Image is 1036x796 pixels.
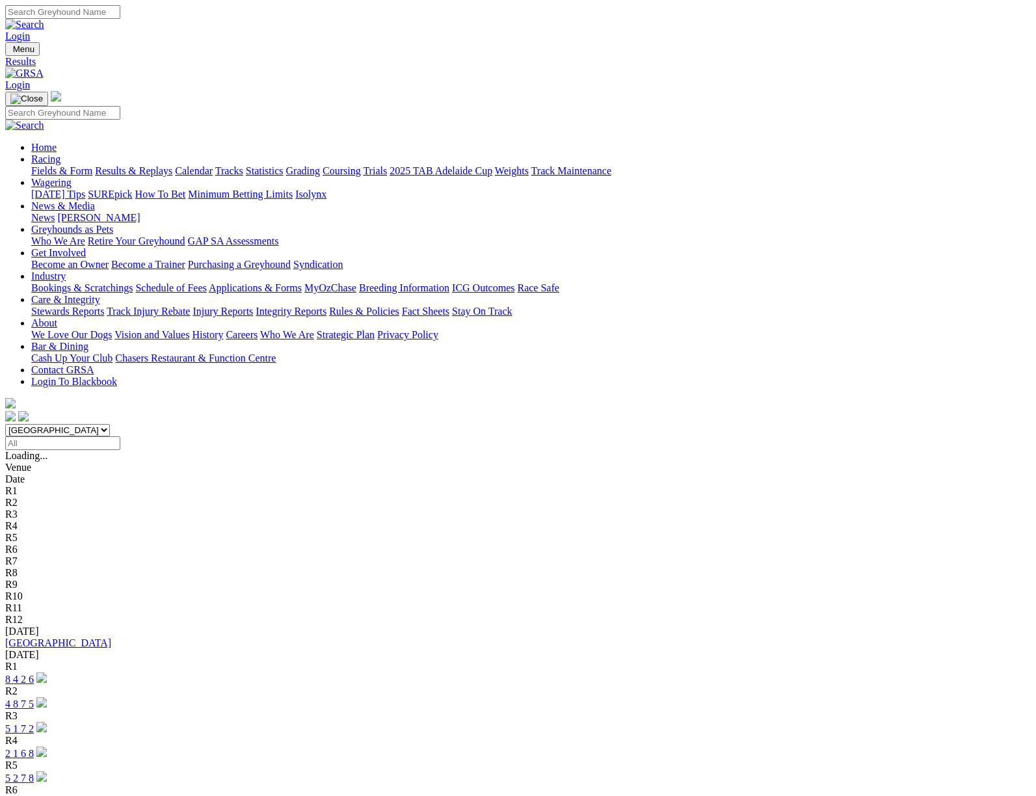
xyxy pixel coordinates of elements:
a: 2025 TAB Adelaide Cup [390,165,492,176]
a: 5 1 7 2 [5,723,34,734]
a: GAP SA Assessments [188,235,279,246]
a: 5 2 7 8 [5,773,34,784]
a: [GEOGRAPHIC_DATA] [5,637,111,648]
img: play-circle.svg [36,771,47,782]
a: News & Media [31,200,95,211]
a: 4 8 7 5 [5,698,34,710]
a: Careers [226,329,258,340]
img: Close [10,94,43,104]
div: Wagering [31,189,1031,200]
a: Results & Replays [95,165,172,176]
a: Login To Blackbook [31,376,117,387]
a: Privacy Policy [377,329,438,340]
a: Home [31,142,57,153]
div: R3 [5,509,1031,520]
input: Search [5,106,120,120]
span: Loading... [5,450,47,461]
div: R12 [5,614,1031,626]
a: Strategic Plan [317,329,375,340]
div: R1 [5,485,1031,497]
a: Results [5,56,1031,68]
a: Integrity Reports [256,306,326,317]
div: R1 [5,661,1031,672]
div: About [31,329,1031,341]
a: Chasers Restaurant & Function Centre [115,352,276,364]
a: Minimum Betting Limits [188,189,293,200]
a: News [31,212,55,223]
a: Breeding Information [359,282,449,293]
div: R11 [5,602,1031,614]
a: 8 4 2 6 [5,674,34,685]
img: logo-grsa-white.png [51,91,61,101]
a: Cash Up Your Club [31,352,113,364]
div: R2 [5,497,1031,509]
a: Contact GRSA [31,364,94,375]
a: Racing [31,153,60,165]
a: Statistics [246,165,284,176]
a: Industry [31,271,66,282]
a: Syndication [293,259,343,270]
a: Injury Reports [193,306,253,317]
a: [DATE] Tips [31,189,85,200]
div: R6 [5,784,1031,796]
button: Toggle navigation [5,42,40,56]
a: About [31,317,57,328]
a: Retire Your Greyhound [88,235,185,246]
a: Track Maintenance [531,165,611,176]
div: Racing [31,165,1031,177]
img: Search [5,19,44,31]
div: [DATE] [5,649,1031,661]
div: R10 [5,590,1031,602]
a: Vision and Values [114,329,189,340]
a: Login [5,31,30,42]
div: Date [5,473,1031,485]
a: Fact Sheets [402,306,449,317]
a: ICG Outcomes [452,282,514,293]
a: How To Bet [135,189,186,200]
a: Schedule of Fees [135,282,206,293]
a: Care & Integrity [31,294,100,305]
div: R5 [5,532,1031,544]
div: R6 [5,544,1031,555]
div: Bar & Dining [31,352,1031,364]
div: R3 [5,710,1031,722]
a: Trials [363,165,387,176]
div: R4 [5,735,1031,747]
a: Stewards Reports [31,306,104,317]
img: play-circle.svg [36,672,47,683]
img: play-circle.svg [36,747,47,757]
div: Get Involved [31,259,1031,271]
a: Track Injury Rebate [107,306,190,317]
a: Grading [286,165,320,176]
div: Greyhounds as Pets [31,235,1031,247]
a: Calendar [175,165,213,176]
img: twitter.svg [18,411,29,421]
div: R5 [5,760,1031,771]
input: Select date [5,436,120,450]
div: Industry [31,282,1031,294]
a: Bookings & Scratchings [31,282,133,293]
a: SUREpick [88,189,132,200]
a: 2 1 6 8 [5,748,34,759]
a: [PERSON_NAME] [57,212,140,223]
a: Rules & Policies [329,306,399,317]
a: Get Involved [31,247,86,258]
img: GRSA [5,68,44,79]
img: Search [5,120,44,131]
a: Fields & Form [31,165,92,176]
a: Wagering [31,177,72,188]
a: Who We Are [31,235,85,246]
div: R4 [5,520,1031,532]
a: Purchasing a Greyhound [188,259,291,270]
a: Who We Are [260,329,314,340]
a: Greyhounds as Pets [31,224,113,235]
a: Login [5,79,30,90]
a: Coursing [323,165,361,176]
a: Bar & Dining [31,341,88,352]
div: R8 [5,567,1031,579]
img: logo-grsa-white.png [5,398,16,408]
button: Toggle navigation [5,92,48,106]
div: [DATE] [5,626,1031,637]
a: Race Safe [517,282,559,293]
